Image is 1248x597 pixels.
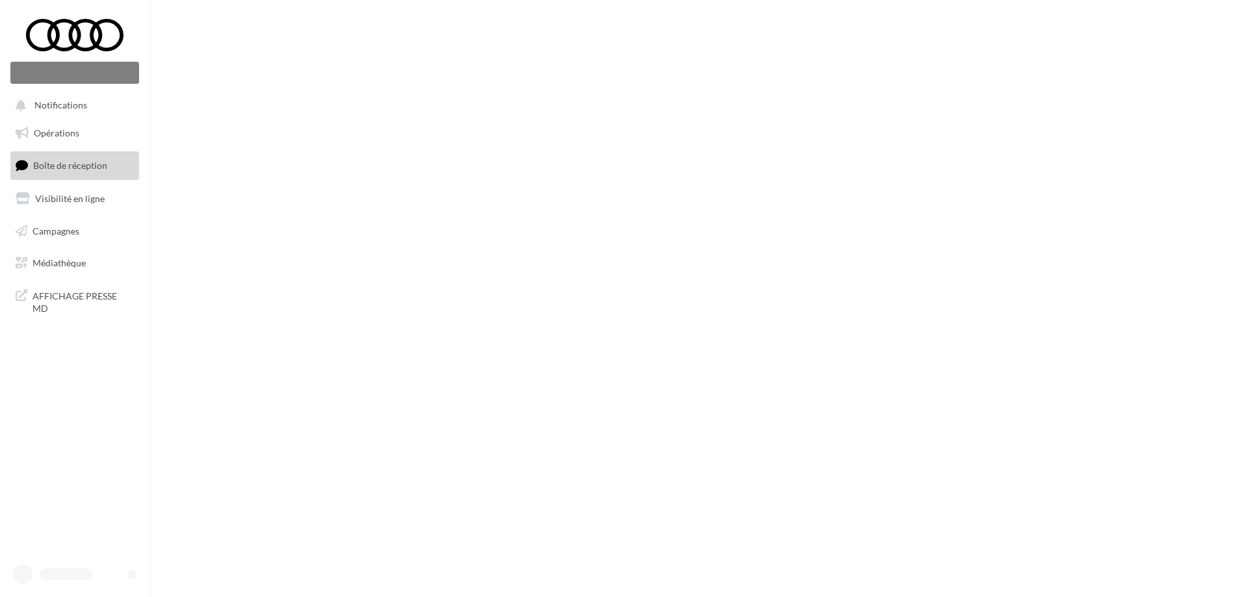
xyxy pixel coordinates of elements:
span: Boîte de réception [33,160,107,171]
a: Visibilité en ligne [8,185,142,212]
a: AFFICHAGE PRESSE MD [8,282,142,320]
span: Opérations [34,127,79,138]
span: Médiathèque [32,257,86,268]
span: Visibilité en ligne [35,193,105,204]
a: Campagnes [8,218,142,245]
span: Notifications [34,100,87,111]
a: Boîte de réception [8,151,142,179]
span: Campagnes [32,225,79,236]
a: Opérations [8,120,142,147]
span: AFFICHAGE PRESSE MD [32,287,134,315]
a: Médiathèque [8,249,142,277]
div: Nouvelle campagne [10,62,139,84]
